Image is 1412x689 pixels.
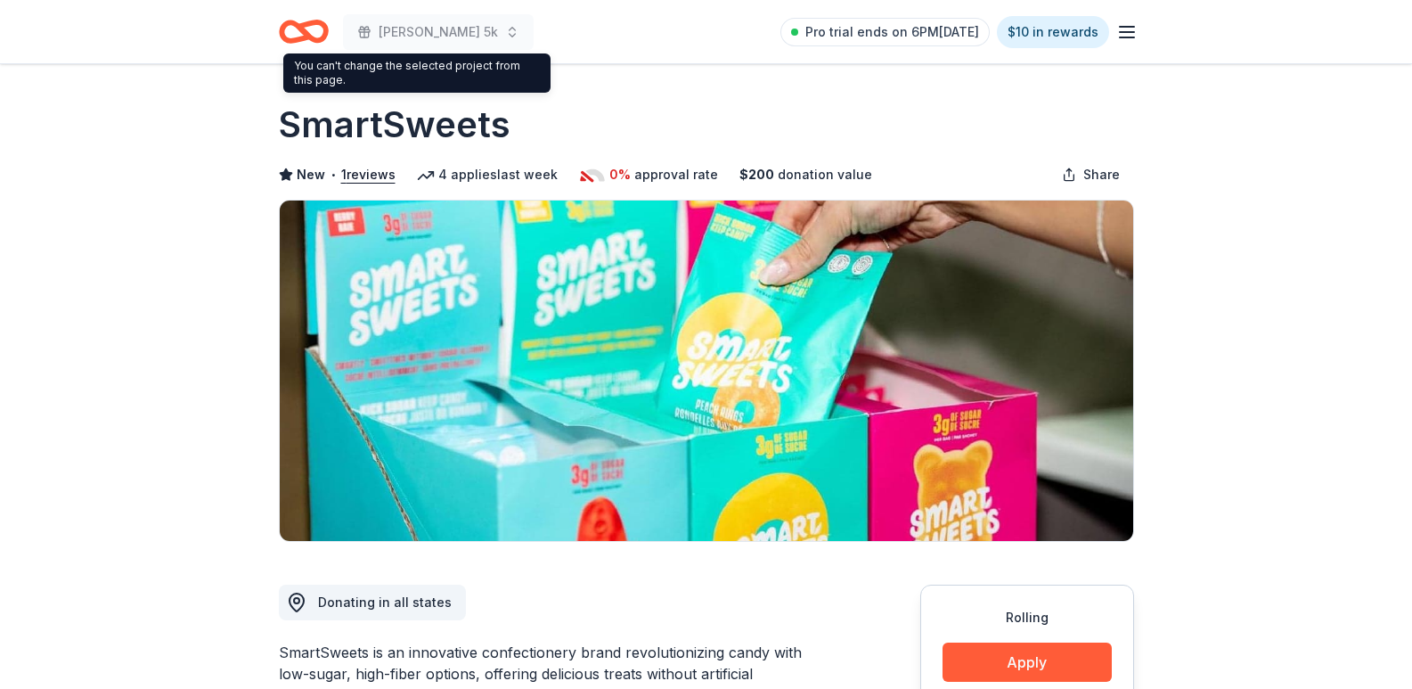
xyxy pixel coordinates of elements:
[634,164,718,185] span: approval rate
[283,53,551,93] div: You can't change the selected project from this page.
[739,164,774,185] span: $ 200
[279,100,510,150] h1: SmartSweets
[778,164,872,185] span: donation value
[1048,157,1134,193] button: Share
[318,595,452,610] span: Donating in all states
[609,164,631,185] span: 0%
[943,607,1112,628] div: Rolling
[343,14,534,50] button: [PERSON_NAME] 5k
[341,164,396,185] button: 1reviews
[780,18,990,46] a: Pro trial ends on 6PM[DATE]
[943,643,1112,682] button: Apply
[279,11,329,53] a: Home
[997,16,1109,48] a: $10 in rewards
[379,21,498,43] span: [PERSON_NAME] 5k
[417,164,558,185] div: 4 applies last week
[805,21,979,43] span: Pro trial ends on 6PM[DATE]
[1083,164,1120,185] span: Share
[330,168,336,182] span: •
[297,164,325,185] span: New
[280,201,1133,541] img: Image for SmartSweets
